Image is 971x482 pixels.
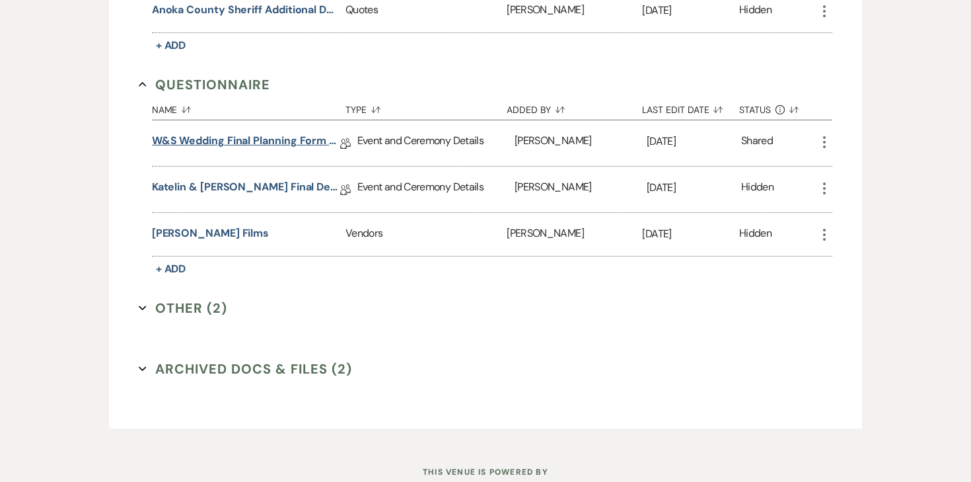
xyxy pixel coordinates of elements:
button: Status [739,95,816,120]
a: Katelin & [PERSON_NAME] Final Details [152,179,340,200]
button: Added By [507,95,642,120]
div: [PERSON_NAME] [515,167,647,212]
button: Questionnaire [139,75,270,95]
button: Type [345,95,507,120]
div: Hidden [739,2,772,20]
div: [PERSON_NAME] [515,120,647,166]
button: Other (2) [139,298,227,318]
span: + Add [156,262,186,276]
button: Last Edit Date [642,95,739,120]
button: + Add [152,260,190,278]
span: + Add [156,38,186,52]
p: [DATE] [642,225,739,243]
div: [PERSON_NAME] [507,213,642,256]
p: [DATE] [647,133,741,150]
button: [PERSON_NAME] Films [152,225,269,241]
div: Hidden [739,225,772,243]
div: Shared [741,133,773,153]
button: Archived Docs & Files (2) [139,359,352,379]
p: [DATE] [647,179,741,196]
a: W&S Wedding Final Planning Form - [PERSON_NAME] & [PERSON_NAME] [152,133,340,153]
span: Status [739,105,771,114]
div: Event and Ceremony Details [357,167,515,212]
div: Hidden [741,179,773,200]
div: Vendors [345,213,507,256]
p: [DATE] [642,2,739,19]
button: + Add [152,36,190,55]
button: Anoka County Sheriff Additional Duty Rates [152,2,340,18]
button: Name [152,95,345,120]
div: Event and Ceremony Details [357,120,515,166]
